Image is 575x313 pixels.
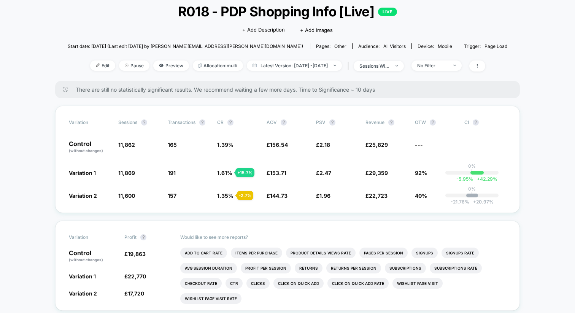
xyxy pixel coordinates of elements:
span: Profit [124,234,137,240]
span: + Add Images [300,27,333,33]
span: --- [415,141,423,148]
span: £ [316,192,330,199]
span: -5.95 % [456,176,473,182]
li: Returns Per Session [326,263,381,273]
img: rebalance [199,64,202,68]
span: 2.47 [319,170,331,176]
p: LIVE [378,8,397,16]
span: £ [267,170,286,176]
span: Sessions [118,119,137,125]
li: Product Details Views Rate [286,248,356,258]
span: CI [464,119,506,126]
button: ? [388,119,394,126]
span: + [477,176,480,182]
span: There are still no statistically significant results. We recommend waiting a few more days . Time... [76,86,505,93]
span: 20.97 % [469,199,494,205]
span: -21.76 % [451,199,469,205]
li: Click On Quick Add [273,278,324,289]
span: R018 - PDP Shopping Info [Live] [90,3,485,19]
button: ? [473,119,479,126]
span: + Add Description [242,26,285,34]
span: £ [124,251,146,257]
span: 17,720 [128,290,144,297]
span: (without changes) [69,257,103,262]
span: 144.73 [270,192,287,199]
span: Allocation: multi [193,60,243,71]
span: 11,862 [118,141,135,148]
button: ? [430,119,436,126]
span: £ [124,290,144,297]
span: 40% [415,192,427,199]
li: Returns [295,263,322,273]
span: 157 [168,192,176,199]
li: Ctr [226,278,243,289]
li: Pages Per Session [359,248,408,258]
span: Variation 1 [69,273,96,280]
span: Preview [153,60,189,71]
button: ? [227,119,233,126]
li: Signups [411,248,438,258]
img: edit [96,64,100,67]
span: Variation [69,119,111,126]
span: 1.61 % [217,170,232,176]
span: 165 [168,141,177,148]
button: ? [329,119,335,126]
span: 11,600 [118,192,135,199]
span: + [473,199,476,205]
img: end [125,64,129,67]
span: 11,869 [118,170,135,176]
span: Variation 2 [69,290,97,297]
span: £ [267,141,288,148]
span: 1.35 % [217,192,233,199]
li: Profit Per Session [241,263,291,273]
span: 42.29 % [473,176,497,182]
li: Wishlist Page Visit [392,278,443,289]
span: PSV [316,119,326,125]
span: OTW [415,119,457,126]
span: £ [316,170,331,176]
span: CR [217,119,224,125]
span: 191 [168,170,176,176]
li: Wishlist Page Visit Rate [180,293,241,304]
span: Pause [119,60,149,71]
button: ? [140,234,146,240]
span: 22,770 [128,273,146,280]
span: Edit [90,60,115,71]
p: Would like to see more reports? [180,234,507,240]
span: Latest Version: [DATE] - [DATE] [247,60,342,71]
span: Start date: [DATE] (Last edit [DATE] by [PERSON_NAME][EMAIL_ADDRESS][PERSON_NAME][DOMAIN_NAME]) [68,43,303,49]
li: Avg Session Duration [180,263,237,273]
div: Pages: [316,43,346,49]
img: end [453,65,456,66]
div: No Filter [417,63,448,68]
span: Variation [69,234,111,240]
li: Checkout Rate [180,278,222,289]
span: Device: [411,43,458,49]
span: 153.71 [270,170,286,176]
span: other [334,43,346,49]
span: £ [267,192,287,199]
div: + 15.7 % [235,168,254,177]
li: Click On Quick Add Rate [327,278,389,289]
img: end [334,65,336,66]
p: Control [69,250,117,263]
div: - 2.7 % [237,191,253,200]
span: Transactions [168,119,195,125]
p: 0% [468,163,476,169]
span: | [346,60,354,71]
span: 1.39 % [217,141,233,148]
p: 0% [468,186,476,192]
li: Clicks [246,278,270,289]
p: | [471,169,473,175]
span: AOV [267,119,277,125]
button: ? [281,119,287,126]
span: £ [365,170,388,176]
span: Variation 1 [69,170,96,176]
span: Variation 2 [69,192,97,199]
span: 92% [415,170,427,176]
li: Add To Cart Rate [180,248,227,258]
span: £ [316,141,330,148]
span: £ [365,192,388,199]
li: Items Per Purchase [231,248,282,258]
span: £ [365,141,388,148]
